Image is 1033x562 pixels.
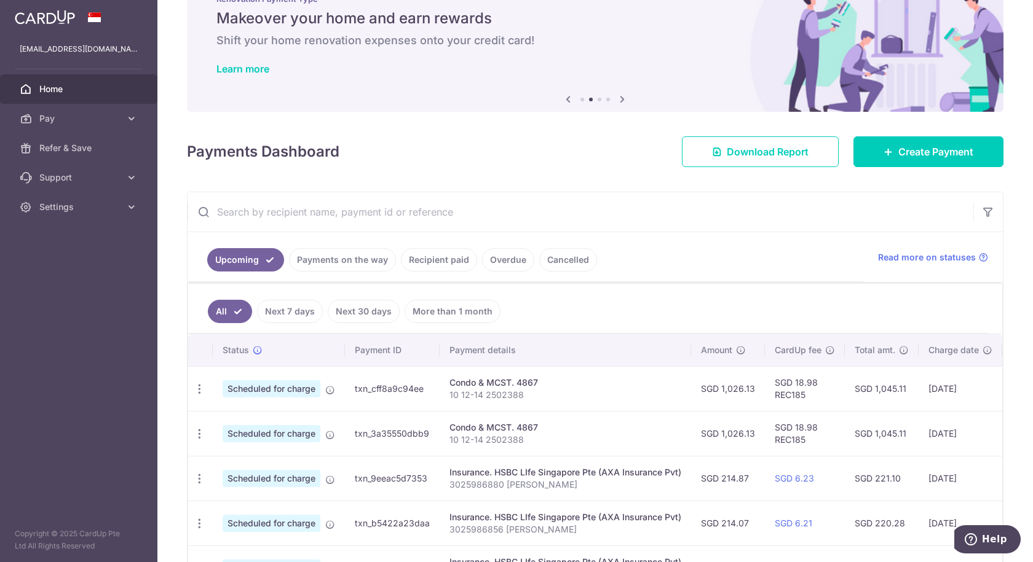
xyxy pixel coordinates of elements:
td: [DATE] [919,456,1002,501]
td: SGD 221.10 [845,456,919,501]
span: Settings [39,201,121,213]
a: Next 30 days [328,300,400,323]
h5: Makeover your home and earn rewards [216,9,974,28]
span: Amount [701,344,732,356]
p: 3025986880 [PERSON_NAME] [449,478,681,491]
span: Status [223,344,249,356]
td: txn_3a35550dbb9 [345,411,440,456]
a: Overdue [482,248,534,271]
span: Scheduled for charge [223,515,320,532]
a: Next 7 days [257,300,323,323]
a: More than 1 month [405,300,501,323]
span: Charge date [928,344,979,356]
td: [DATE] [919,501,1002,545]
h6: Shift your home renovation expenses onto your credit card! [216,33,974,48]
p: [EMAIL_ADDRESS][DOMAIN_NAME] [20,43,138,55]
td: [DATE] [919,411,1002,456]
input: Search by recipient name, payment id or reference [188,192,973,232]
span: Download Report [727,144,809,159]
a: SGD 6.21 [775,518,812,528]
span: Support [39,171,121,184]
td: SGD 1,045.11 [845,411,919,456]
p: 10 12-14 2502388 [449,434,681,446]
span: Scheduled for charge [223,470,320,487]
td: SGD 1,045.11 [845,366,919,411]
span: Scheduled for charge [223,425,320,442]
div: Insurance. HSBC LIfe Singapore Pte (AXA Insurance Pvt) [449,511,681,523]
div: Condo & MCST. 4867 [449,421,681,434]
a: Upcoming [207,248,284,271]
iframe: Opens a widget where you can find more information [954,525,1021,556]
span: CardUp fee [775,344,821,356]
th: Payment ID [345,334,440,366]
span: Read more on statuses [878,251,976,263]
span: Total amt. [855,344,895,356]
p: 10 12-14 2502388 [449,389,681,401]
td: SGD 18.98 REC185 [765,411,845,456]
div: Insurance. HSBC LIfe Singapore Pte (AXA Insurance Pvt) [449,466,681,478]
td: SGD 220.28 [845,501,919,545]
td: SGD 18.98 REC185 [765,366,845,411]
a: All [208,300,252,323]
a: Learn more [216,63,269,75]
span: Pay [39,112,121,125]
a: Create Payment [853,136,1003,167]
a: Recipient paid [401,248,477,271]
td: txn_cff8a9c94ee [345,366,440,411]
span: Refer & Save [39,142,121,154]
span: Create Payment [898,144,973,159]
td: SGD 214.07 [691,501,765,545]
div: Condo & MCST. 4867 [449,377,681,389]
th: Payment details [440,334,691,366]
td: SGD 1,026.13 [691,411,765,456]
img: CardUp [15,10,75,25]
a: Payments on the way [289,248,396,271]
a: SGD 6.23 [775,473,814,483]
p: 3025986856 [PERSON_NAME] [449,523,681,536]
a: Download Report [682,136,839,167]
span: Home [39,83,121,95]
a: Cancelled [539,248,597,271]
td: SGD 1,026.13 [691,366,765,411]
td: [DATE] [919,366,1002,411]
td: txn_9eeac5d7353 [345,456,440,501]
span: Scheduled for charge [223,380,320,397]
a: Read more on statuses [878,251,988,263]
h4: Payments Dashboard [187,141,339,163]
td: SGD 214.87 [691,456,765,501]
td: txn_b5422a23daa [345,501,440,545]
